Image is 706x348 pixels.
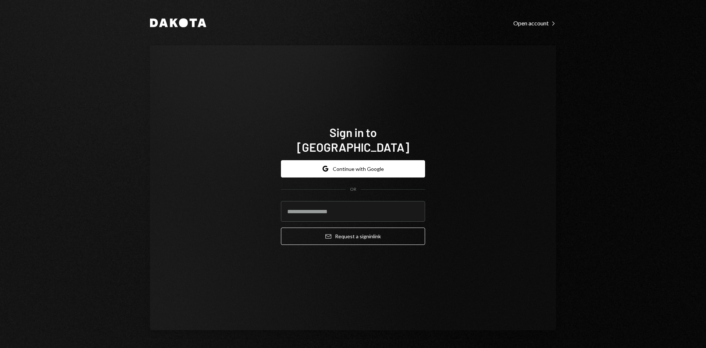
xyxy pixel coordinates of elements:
div: OR [350,186,356,193]
button: Continue with Google [281,160,425,177]
button: Request a signinlink [281,228,425,245]
a: Open account [513,19,556,27]
h1: Sign in to [GEOGRAPHIC_DATA] [281,125,425,154]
